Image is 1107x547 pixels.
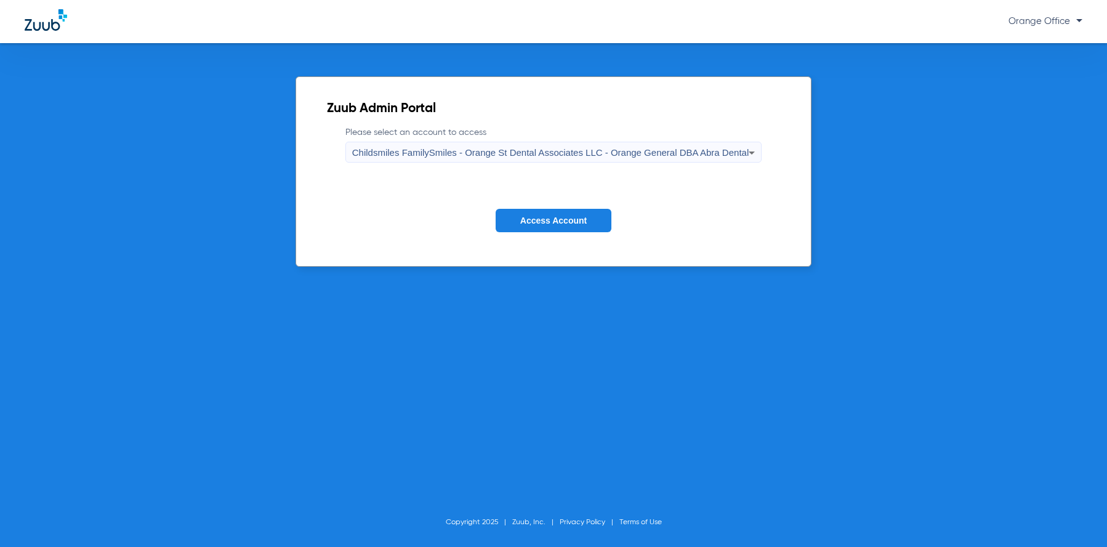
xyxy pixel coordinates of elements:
label: Please select an account to access [345,126,762,163]
span: Childsmiles FamilySmiles - Orange St Dental Associates LLC - Orange General DBA Abra Dental [352,147,749,158]
button: Access Account [496,209,611,233]
li: Copyright 2025 [446,516,512,529]
a: Terms of Use [619,519,662,526]
img: Zuub Logo [25,9,67,31]
span: Access Account [520,216,587,225]
h2: Zuub Admin Portal [327,103,780,115]
a: Privacy Policy [560,519,605,526]
li: Zuub, Inc. [512,516,560,529]
span: Orange Office [1008,17,1082,26]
